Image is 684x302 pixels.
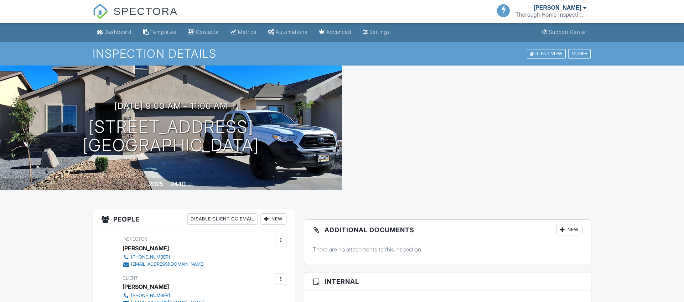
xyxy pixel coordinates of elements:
div: Settings [369,29,390,35]
p: There are no attachments to this inspection. [313,245,582,253]
div: Automations [276,29,307,35]
a: Templates [140,26,179,39]
div: [PERSON_NAME] [534,4,581,11]
div: More [568,49,591,58]
div: Templates [150,29,176,35]
div: New [556,224,582,235]
div: Metrics [238,29,256,35]
a: Advanced [316,26,354,39]
div: Support Center [549,29,587,35]
div: 2025 [149,180,164,188]
a: [PHONE_NUMBER] [123,292,204,299]
div: Advanced [326,29,351,35]
div: [PERSON_NAME] [123,281,169,292]
div: Disable Client CC Email [187,213,258,225]
img: The Best Home Inspection Software - Spectora [93,4,108,19]
a: Automations (Basic) [265,26,310,39]
span: sq. ft. [187,182,197,187]
span: Inspector [123,236,147,242]
div: Contacts [196,29,218,35]
div: [PHONE_NUMBER] [131,293,170,298]
span: Client [123,275,138,281]
div: [EMAIL_ADDRESS][DOMAIN_NAME] [131,261,204,267]
a: SPECTORA [93,11,178,24]
h3: [DATE] 9:00 am - 11:00 am [114,101,228,111]
a: [PHONE_NUMBER] [123,254,204,261]
h3: Additional Documents [304,220,591,240]
a: Support Center [539,26,590,39]
span: SPECTORA [113,4,178,19]
div: [PHONE_NUMBER] [131,254,170,260]
a: Client View [526,51,568,56]
a: Settings [360,26,393,39]
div: Thorough Home Inspections [515,11,587,19]
div: [PERSON_NAME] [123,243,169,254]
div: New [260,213,286,225]
a: Dashboard [94,26,134,39]
h3: People [93,209,295,229]
h3: Internal [304,272,591,291]
span: Built [140,182,147,187]
a: [EMAIL_ADDRESS][DOMAIN_NAME] [123,261,204,268]
h1: Inspection Details [93,47,591,60]
div: Dashboard [104,29,131,35]
div: 2440 [170,180,186,188]
a: Contacts [185,26,221,39]
a: Metrics [227,26,259,39]
div: Client View [527,49,566,58]
h1: [STREET_ADDRESS] [GEOGRAPHIC_DATA] [83,118,259,155]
